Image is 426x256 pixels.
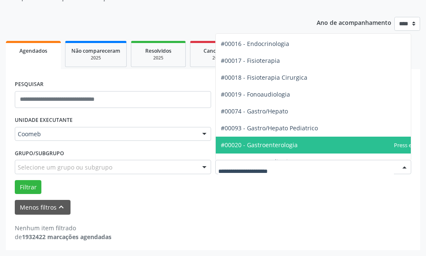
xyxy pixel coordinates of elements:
[15,232,111,241] div: de
[71,47,120,54] span: Não compareceram
[196,55,239,61] div: 2025
[204,47,232,54] span: Cancelados
[145,47,171,54] span: Resolvidos
[57,202,66,212] i: keyboard_arrow_up
[137,55,179,61] div: 2025
[221,124,318,132] span: #00093 - Gastro/Hepato Pediatrico
[221,90,290,98] span: #00019 - Fonoaudiologia
[221,107,288,115] span: #00074 - Gastro/Hepato
[71,55,120,61] div: 2025
[221,158,291,166] span: #00068 - Gastropediatria
[221,57,280,65] span: #00017 - Fisioterapia
[18,163,112,172] span: Selecione um grupo ou subgrupo
[221,73,307,81] span: #00018 - Fisioterapia Cirurgica
[15,78,43,91] label: PESQUISAR
[317,17,391,27] p: Ano de acompanhamento
[15,147,64,160] label: Grupo/Subgrupo
[221,141,298,149] span: #00020 - Gastroenterologia
[15,114,73,127] label: UNIDADE EXECUTANTE
[22,233,111,241] strong: 1932422 marcações agendadas
[15,180,41,194] button: Filtrar
[18,130,194,138] span: Coomeb
[221,40,289,48] span: #00016 - Endocrinologia
[15,224,111,232] div: Nenhum item filtrado
[19,47,47,54] span: Agendados
[15,200,71,215] button: Menos filtroskeyboard_arrow_up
